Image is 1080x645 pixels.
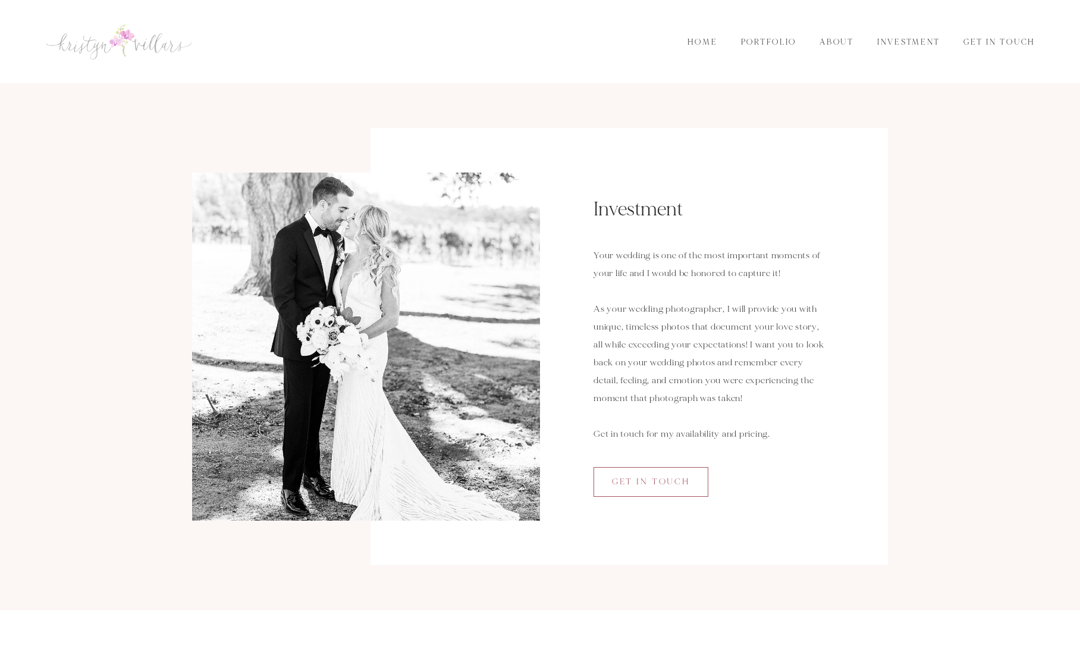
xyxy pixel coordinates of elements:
[955,36,1044,49] a: Get in Touch
[594,196,828,223] h2: Investment
[594,247,828,443] p: Your wedding is one of the most important moments of your life and I would be honored to capture ...
[612,477,690,487] span: Get in Touch
[192,173,540,521] img: Kristyn_Villars_Photography_-_Emily__Garrett_WEDDING0147-f344ddcc.jpg
[594,467,708,497] a: Get in Touch
[868,36,949,49] a: Investment
[732,36,805,49] a: Portfolio
[811,36,863,49] a: About
[679,36,726,49] a: Home
[45,23,193,61] img: Kristyn Villars | San Luis Obispo Wedding Photographer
